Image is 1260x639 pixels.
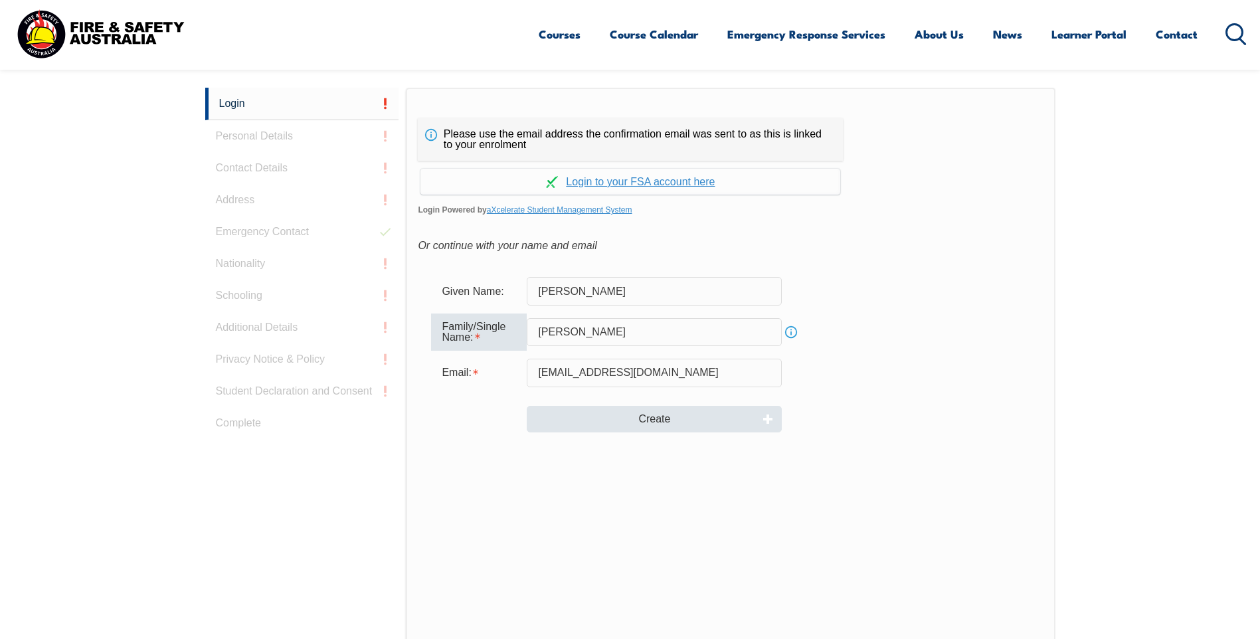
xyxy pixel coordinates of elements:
a: Login [205,88,399,120]
button: Create [527,406,782,432]
div: Or continue with your name and email [418,236,1043,256]
span: Login Powered by [418,200,1043,220]
div: Please use the email address the confirmation email was sent to as this is linked to your enrolment [418,118,843,161]
img: Log in withaxcelerate [546,176,558,188]
a: Courses [539,17,581,52]
div: Family/Single Name is required. [431,314,527,351]
a: Learner Portal [1051,17,1126,52]
a: News [993,17,1022,52]
a: aXcelerate Student Management System [487,205,632,215]
a: Info [782,323,800,341]
div: Email is required. [431,360,527,385]
a: Emergency Response Services [727,17,885,52]
div: Given Name: [431,278,527,304]
a: Course Calendar [610,17,698,52]
a: About Us [915,17,964,52]
a: Contact [1156,17,1198,52]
